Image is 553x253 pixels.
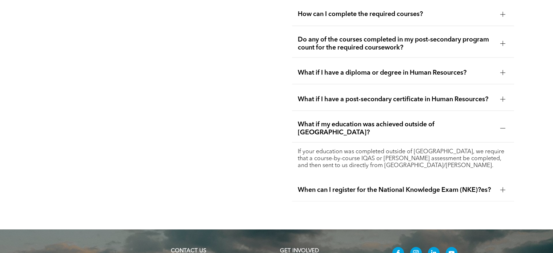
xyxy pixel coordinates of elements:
[298,186,494,194] span: When can I register for the National Knowledge Exam (NKE)?es?
[298,68,494,76] span: What if I have a diploma or degree in Human Resources?
[298,10,494,18] span: How can I complete the required courses?
[298,120,494,136] span: What if my education was achieved outside of [GEOGRAPHIC_DATA]?
[298,95,494,103] span: What if I have a post-secondary certificate in Human Resources?
[298,148,508,169] p: If your education was completed outside of [GEOGRAPHIC_DATA], we require that a course-by-course ...
[298,35,494,51] span: Do any of the courses completed in my post-secondary program count for the required coursework?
